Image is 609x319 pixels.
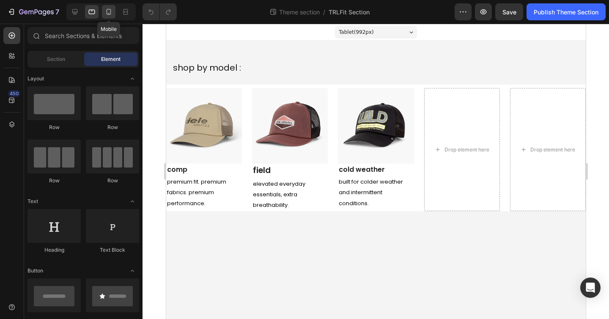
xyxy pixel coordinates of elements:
div: 450 [8,90,20,97]
div: Row [86,177,139,184]
span: Text [27,198,38,205]
a: cold weather [173,141,219,151]
span: built for colder weather and intermittent conditions. [173,154,237,183]
span: TRLFit Section [329,8,370,16]
span: Section [47,55,65,63]
button: Publish Theme Section [527,3,606,20]
iframe: Design area [166,24,586,319]
img: Alt Image [172,64,247,140]
div: Heading [27,246,81,254]
span: Toggle open [126,72,139,85]
span: Button [27,267,43,275]
div: Undo/Redo [143,3,177,20]
button: 7 [3,3,63,20]
div: Text Block [86,246,139,254]
div: Drop element here [364,123,409,129]
span: Save [502,8,516,16]
span: Toggle open [126,264,139,278]
p: 7 [55,7,59,17]
span: / [323,8,325,16]
div: Row [86,124,139,131]
div: Open Intercom Messenger [580,278,601,298]
span: Element [101,55,121,63]
span: Theme section [277,8,321,16]
a: Image Title [172,64,247,140]
span: Layout [27,75,44,82]
div: Row [27,124,81,131]
div: Publish Theme Section [534,8,598,16]
input: Search Sections & Elements [27,27,139,44]
div: Drop element here [278,123,323,129]
button: Save [495,3,523,20]
span: Toggle open [126,195,139,208]
div: Row [27,177,81,184]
